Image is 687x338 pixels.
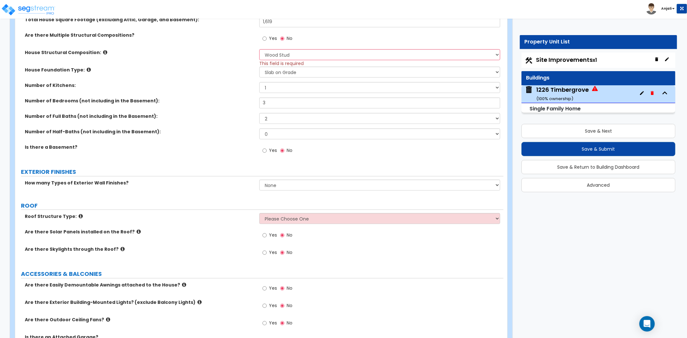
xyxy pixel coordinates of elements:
[536,86,589,102] div: 1226 Timbergrove
[269,302,277,309] span: Yes
[262,320,267,327] input: Yes
[287,147,292,154] span: No
[25,98,254,104] label: Number of Bedrooms (not including in the Basement):
[87,67,91,72] i: click for more info!
[262,147,267,154] input: Yes
[287,285,292,291] span: No
[21,202,503,210] label: ROOF
[269,285,277,291] span: Yes
[287,232,292,238] span: No
[526,74,671,82] div: Buildings
[262,285,267,292] input: Yes
[525,86,533,94] img: building.svg
[25,113,254,119] label: Number of Full Baths (not including in the Basement):
[269,232,277,238] span: Yes
[262,35,267,42] input: Yes
[280,232,284,239] input: No
[79,214,83,219] i: click for more info!
[525,38,672,46] div: Property Unit List
[521,160,675,174] button: Save & Return to Building Dashboard
[25,246,254,252] label: Are there Skylights through the Roof?
[197,300,202,305] i: click for more info!
[287,302,292,309] span: No
[280,320,284,327] input: No
[25,67,254,73] label: House Foundation Type:
[525,86,598,102] span: 1226 Timbergrove
[25,180,254,186] label: How many Types of Exterior Wall Finishes?
[262,232,267,239] input: Yes
[287,320,292,326] span: No
[25,128,254,135] label: Number of Half-Baths (not including in the Basement):
[25,82,254,89] label: Number of Kitchens:
[280,147,284,154] input: No
[521,142,675,156] button: Save & Submit
[262,249,267,256] input: Yes
[25,16,254,23] label: Total House Square Footage (excluding Attic, Garage, and Basement):
[1,3,56,16] img: logo_pro_r.png
[25,144,254,150] label: Is there a Basement?
[106,317,110,322] i: click for more info!
[521,178,675,192] button: Advanced
[639,316,655,332] div: Open Intercom Messenger
[287,249,292,256] span: No
[262,302,267,309] input: Yes
[525,56,533,65] img: Construction.png
[593,57,597,63] small: x1
[137,229,141,234] i: click for more info!
[287,35,292,42] span: No
[280,302,284,309] input: No
[269,35,277,42] span: Yes
[521,124,675,138] button: Save & Next
[280,285,284,292] input: No
[280,249,284,256] input: No
[269,320,277,326] span: Yes
[269,249,277,256] span: Yes
[120,247,125,251] i: click for more info!
[25,299,254,305] label: Are there Exterior Building-Mounted Lights? (exclude Balcony Lights)
[25,229,254,235] label: Are there Solar Panels installed on the Roof?
[269,147,277,154] span: Yes
[259,60,304,67] span: This field is required
[103,50,107,55] i: click for more info!
[530,105,581,112] small: Single Family Home
[25,282,254,288] label: Are there Easily Demountable Awnings attached to the House?
[280,35,284,42] input: No
[536,96,573,102] small: ( 100 % ownership)
[25,213,254,220] label: Roof Structure Type:
[25,49,254,56] label: House Structural Composition:
[21,270,503,278] label: ACCESSORIES & BALCONIES
[25,316,254,323] label: Are there Outdoor Ceiling Fans?
[182,282,186,287] i: click for more info!
[536,56,597,64] span: Site Improvements
[646,3,657,14] img: avatar.png
[25,32,254,38] label: Are there Multiple Structural Compositions?
[21,168,503,176] label: EXTERIOR FINISHES
[661,6,672,11] b: Anjali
